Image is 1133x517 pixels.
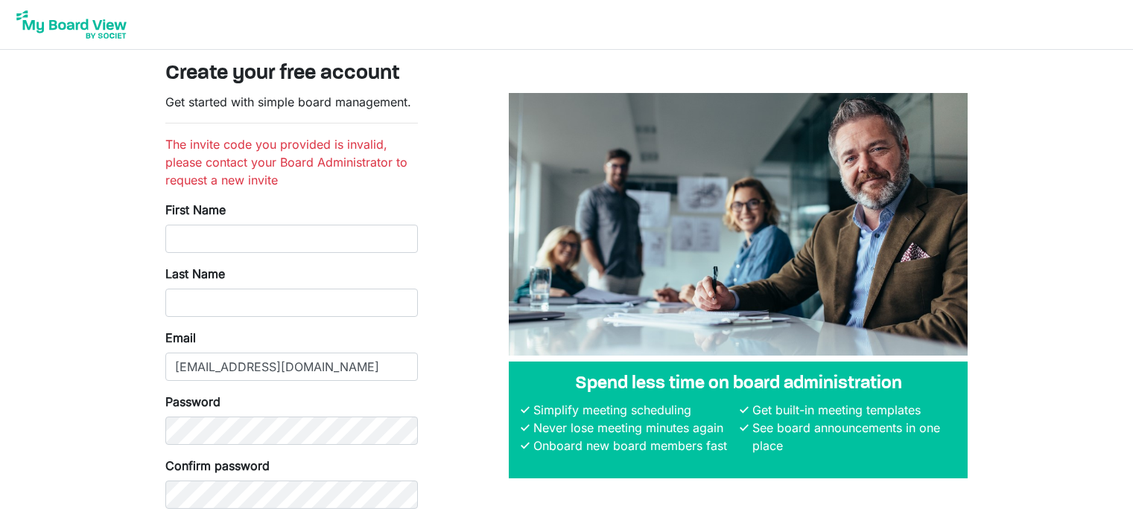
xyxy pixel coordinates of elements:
[749,419,956,455] li: See board announcements in one place
[165,135,418,189] li: The invite code you provided is invalid, please contact your Board Administrator to request a new...
[749,401,956,419] li: Get built-in meeting templates
[165,94,411,109] span: Get started with simple board management.
[165,457,270,475] label: Confirm password
[530,419,737,437] li: Never lose meeting minutes again
[530,437,737,455] li: Onboard new board members fast
[12,6,131,43] img: My Board View Logo
[165,393,220,411] label: Password
[165,265,225,283] label: Last Name
[165,329,196,347] label: Email
[165,62,968,87] h3: Create your free account
[530,401,737,419] li: Simplify meeting scheduling
[509,93,968,356] img: A photograph of board members sitting at a table
[521,373,956,395] h4: Spend less time on board administration
[165,201,226,219] label: First Name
